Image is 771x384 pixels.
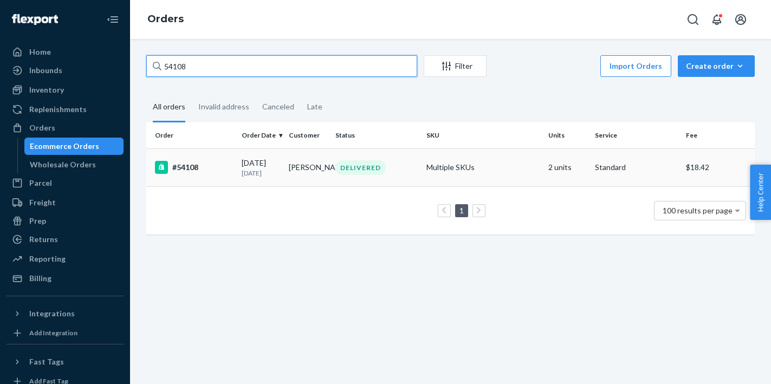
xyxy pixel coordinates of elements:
div: Filter [424,61,486,71]
div: Create order [686,61,747,71]
div: Fast Tags [29,356,64,367]
div: Home [29,47,51,57]
div: Ecommerce Orders [30,141,99,152]
div: Late [307,93,322,121]
a: Inbounds [7,62,124,79]
th: Order Date [237,122,284,148]
th: SKU [422,122,544,148]
a: Inventory [7,81,124,99]
div: All orders [153,93,185,122]
div: Returns [29,234,58,245]
button: Open account menu [730,9,751,30]
button: Close Navigation [102,9,124,30]
div: #54108 [155,161,233,174]
div: [DATE] [242,158,280,178]
a: Orders [147,13,184,25]
div: Inventory [29,84,64,95]
button: Filter [424,55,487,77]
button: Integrations [7,305,124,322]
a: Orders [7,119,124,136]
a: Freight [7,194,124,211]
div: Parcel [29,178,52,188]
input: Search orders [146,55,417,77]
td: Multiple SKUs [422,148,544,186]
td: [PERSON_NAME] [284,148,331,186]
span: 100 results per page [663,206,733,215]
a: Parcel [7,174,124,192]
p: Standard [595,162,677,173]
div: Orders [29,122,55,133]
td: $18.42 [682,148,755,186]
a: Reporting [7,250,124,268]
th: Fee [682,122,755,148]
button: Create order [678,55,755,77]
div: Add Integration [29,328,77,337]
button: Open Search Box [682,9,704,30]
div: Invalid address [198,93,249,121]
button: Open notifications [706,9,728,30]
div: DELIVERED [335,160,386,175]
th: Units [544,122,591,148]
a: Home [7,43,124,61]
a: Billing [7,270,124,287]
a: Wholesale Orders [24,156,124,173]
th: Service [591,122,682,148]
div: Customer [289,131,327,140]
div: Inbounds [29,65,62,76]
div: Replenishments [29,104,87,115]
th: Order [146,122,237,148]
td: 2 units [544,148,591,186]
div: Prep [29,216,46,226]
a: Page 1 is your current page [457,206,466,215]
button: Help Center [750,165,771,220]
img: Flexport logo [12,14,58,25]
div: Canceled [262,93,294,121]
button: Fast Tags [7,353,124,370]
a: Prep [7,212,124,230]
div: Billing [29,273,51,284]
button: Import Orders [600,55,671,77]
ol: breadcrumbs [139,4,192,35]
a: Add Integration [7,327,124,340]
div: Wholesale Orders [30,159,96,170]
th: Status [331,122,422,148]
div: Freight [29,197,56,208]
a: Returns [7,231,124,248]
a: Ecommerce Orders [24,138,124,155]
a: Replenishments [7,101,124,118]
div: Integrations [29,308,75,319]
div: Reporting [29,253,66,264]
p: [DATE] [242,168,280,178]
